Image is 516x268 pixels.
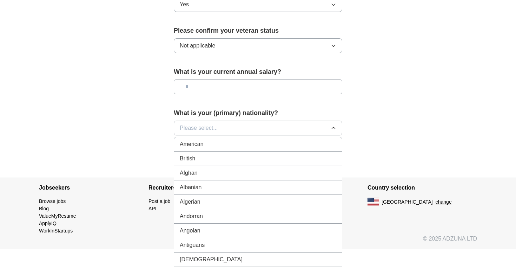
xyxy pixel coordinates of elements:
a: ValueMyResume [39,213,76,219]
div: © 2025 ADZUNA LTD [33,235,483,249]
span: Antiguans [180,241,205,249]
span: Albanian [180,183,201,192]
label: Please confirm your veteran status [174,26,342,36]
span: [DEMOGRAPHIC_DATA] [180,255,243,264]
span: Andorran [180,212,203,221]
span: Algerian [180,198,200,206]
button: change [436,198,452,206]
a: Browse jobs [39,198,66,204]
a: Blog [39,206,49,211]
label: What is your current annual salary? [174,67,342,77]
button: Not applicable [174,38,342,53]
a: ApplyIQ [39,221,57,226]
span: Afghan [180,169,198,177]
span: Angolan [180,226,200,235]
span: [GEOGRAPHIC_DATA] [382,198,433,206]
img: US flag [368,198,379,206]
span: Not applicable [180,42,215,50]
span: American [180,140,204,148]
a: API [148,206,157,211]
button: Please select... [174,121,342,135]
a: Post a job [148,198,170,204]
a: WorkInStartups [39,228,73,234]
span: Yes [180,0,189,9]
label: What is your (primary) nationality? [174,108,342,118]
span: Please select... [180,124,218,132]
span: British [180,154,195,163]
h4: Country selection [368,178,477,198]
